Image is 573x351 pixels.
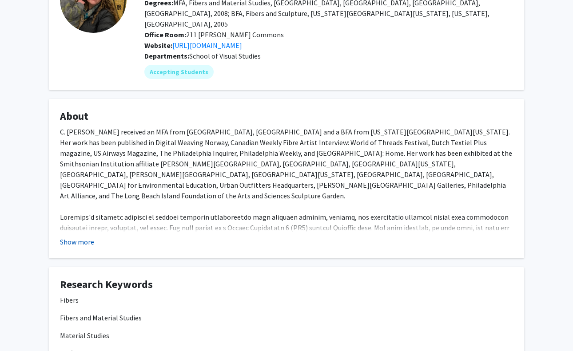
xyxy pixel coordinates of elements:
[60,278,513,291] h4: Research Keywords
[144,30,284,39] span: 211 [PERSON_NAME] Commons
[144,41,172,50] b: Website:
[144,51,189,60] b: Departments:
[144,65,214,79] mat-chip: Accepting Students
[60,110,513,123] h4: About
[7,311,38,344] iframe: Chat
[144,30,186,39] b: Office Room:
[189,51,261,60] span: School of Visual Studies
[60,312,513,323] p: Fibers and Material Studies
[60,295,513,305] p: Fibers
[60,126,513,329] div: C. [PERSON_NAME] received an MFA from [GEOGRAPHIC_DATA], [GEOGRAPHIC_DATA] and a BFA from [US_STA...
[60,330,513,341] p: Material Studies
[172,41,242,50] a: Opens in a new tab
[60,237,94,247] button: Show more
